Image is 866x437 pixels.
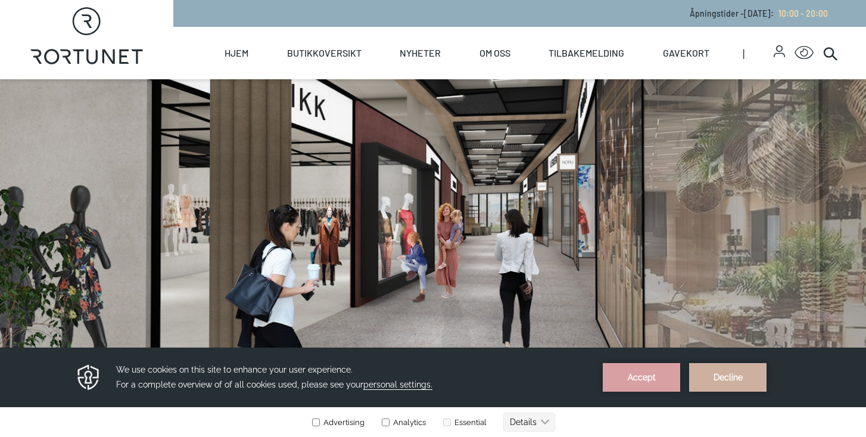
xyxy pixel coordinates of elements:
[379,70,426,79] label: Analytics
[503,65,555,84] button: Details
[287,27,362,79] a: Butikkoversikt
[312,71,320,79] input: Advertising
[363,32,432,42] span: personal settings.
[663,27,709,79] a: Gavekort
[549,27,624,79] a: Tilbakemelding
[382,71,390,79] input: Analytics
[778,8,828,18] span: 10:00 - 20:00
[311,70,365,79] label: Advertising
[441,70,487,79] label: Essential
[116,15,588,45] h3: We use cookies on this site to enhance your user experience. For a complete overview of of all co...
[510,70,537,79] text: Details
[795,44,814,63] button: Open Accessibility Menu
[689,16,767,44] button: Decline
[479,27,510,79] a: Om oss
[603,16,680,44] button: Accept
[743,27,773,79] span: |
[443,71,451,79] input: Essential
[225,27,248,79] a: Hjem
[690,7,828,20] p: Åpningstider - [DATE] :
[774,8,828,18] a: 10:00 - 20:00
[400,27,441,79] a: Nyheter
[76,16,101,44] img: Privacy reminder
